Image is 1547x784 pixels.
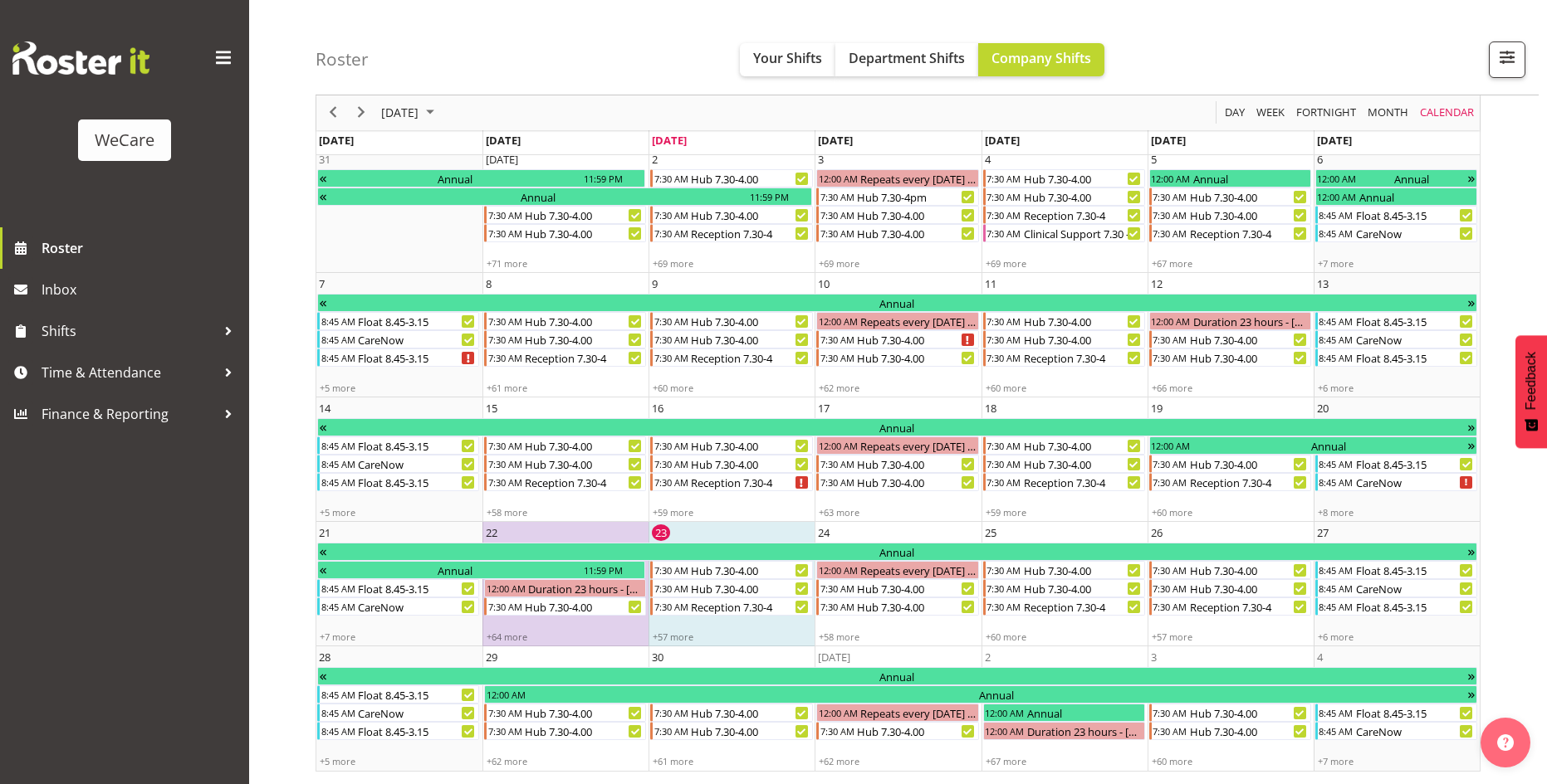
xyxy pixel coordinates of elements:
div: Hub 7.30-4.00 Begin From Wednesday, September 17, 2025 at 7:30:00 AM GMT+12:00 Ends At Wednesday,... [816,473,978,491]
div: Float 8.45-3.15 Begin From Sunday, September 14, 2025 at 8:45:00 AM GMT+12:00 Ends At Sunday, Sep... [317,436,479,455]
div: 7:30 AM [487,474,523,490]
div: Hub 7.30-4.00 Begin From Thursday, September 11, 2025 at 7:30:00 AM GMT+12:00 Ends At Thursday, S... [983,330,1145,348]
div: Reception 7.30-4 Begin From Friday, September 19, 2025 at 7:30:00 AM GMT+12:00 Ends At Friday, Se... [1149,473,1311,491]
button: Your Shifts [740,43,835,76]
div: 7:30 AM [986,313,1022,329]
span: Roster [42,236,241,261]
div: Hub 7.30-4.00 Begin From Friday, September 5, 2025 at 7:30:00 AM GMT+12:00 Ends At Friday, Septem... [1149,206,1311,224]
div: +71 more [483,257,648,270]
div: 8:45 AM [1318,207,1354,223]
button: Company Shifts [978,43,1104,76]
button: Next [350,103,373,124]
div: 8:45 AM [320,331,356,348]
div: 7:30 AM [986,331,1022,348]
div: +8 more [1314,506,1479,519]
div: 7:30 AM [1152,474,1188,490]
div: 7:30 AM [653,331,689,348]
div: Hub 7.30-4.00 [523,207,645,223]
div: 12:00 AM [817,313,859,329]
div: Hub 7.30-4.00 [1188,188,1310,205]
td: Monday, September 22, 2025 [482,522,649,646]
div: +59 more [982,506,1147,519]
div: Hub 7.30-4.00 Begin From Tuesday, September 16, 2025 at 7:30:00 AM GMT+12:00 Ends At Tuesday, Sep... [650,436,812,455]
div: Hub 7.30-4.00 Begin From Tuesday, September 9, 2025 at 7:30:00 AM GMT+12:00 Ends At Tuesday, Sept... [650,330,812,348]
div: Hub 7.30-4.00 Begin From Tuesday, September 2, 2025 at 7:30:00 AM GMT+12:00 Ends At Tuesday, Sept... [650,206,812,224]
div: 7:30 AM [487,313,523,329]
div: 7:30 AM [653,437,689,454]
div: Hub 7.30-4.00 [689,437,811,454]
div: Float 8.45-3.15 Begin From Sunday, September 7, 2025 at 8:45:00 AM GMT+12:00 Ends At Sunday, Sept... [317,348,479,367]
div: Hub 7.30-4.00 [1188,562,1310,578]
button: Timeline Day [1222,103,1248,124]
button: Filter Shifts [1489,41,1525,78]
div: 12:00 AM [1150,170,1192,187]
div: Hub 7.30-4pm [855,188,977,205]
td: Monday, September 15, 2025 [482,397,649,522]
div: 7:30 AM [653,455,689,472]
div: Hub 7.30-4.00 Begin From Thursday, September 25, 2025 at 7:30:00 AM GMT+12:00 Ends At Thursday, S... [983,561,1145,579]
div: Hub 7.30-4.00 Begin From Tuesday, September 23, 2025 at 7:30:00 AM GMT+12:00 Ends At Tuesday, Sep... [650,561,812,579]
div: Hub 7.30-4.00 Begin From Thursday, September 11, 2025 at 7:30:00 AM GMT+12:00 Ends At Thursday, S... [983,312,1145,330]
div: Hub 7.30-4.00 [523,225,645,241]
div: 8:45 AM [1318,562,1354,578]
div: 7:30 AM [1152,331,1188,348]
div: 7:30 AM [1152,207,1188,223]
div: Reception 7.30-4 Begin From Friday, September 5, 2025 at 7:30:00 AM GMT+12:00 Ends At Friday, Sep... [1149,224,1311,242]
div: Repeats every wednesday - Mehreen Sardar Begin From Wednesday, September 3, 2025 at 12:00:00 AM G... [816,169,978,187]
div: 12:00 AM [1316,170,1358,187]
div: 8:45 AM [320,437,356,454]
div: Reception 7.30-4 Begin From Monday, September 8, 2025 at 7:30:00 AM GMT+12:00 Ends At Monday, Sep... [484,348,646,367]
div: 7:30 AM [819,349,855,366]
div: Float 8.45-3.15 Begin From Sunday, September 14, 2025 at 8:45:00 AM GMT+12:00 Ends At Sunday, Sep... [317,473,479,491]
div: Repeats every wednesday - Mehreen Sardar Begin From Wednesday, September 10, 2025 at 12:00:00 AM ... [816,312,978,330]
div: +63 more [815,506,980,519]
div: Float 8.45-3.15 Begin From Sunday, September 21, 2025 at 8:45:00 AM GMT+12:00 Ends At Sunday, Sep... [317,579,479,597]
div: Clinical Support 7.30 - 4 Begin From Thursday, September 4, 2025 at 7:30:00 AM GMT+12:00 Ends At ... [983,224,1145,242]
td: Friday, September 26, 2025 [1148,522,1314,646]
div: Hub 7.30-4.00 [689,170,811,187]
div: Reception 7.30-4 [1188,474,1310,490]
div: CareNow [356,331,478,348]
div: 7:30 AM [653,170,689,187]
div: Hub 7.30-4.00 Begin From Tuesday, September 2, 2025 at 7:30:00 AM GMT+12:00 Ends At Tuesday, Sept... [650,169,812,187]
div: 7:30 AM [487,437,523,454]
div: September 2025 [375,95,444,130]
div: Float 8.45-3.15 [356,313,478,329]
div: 7:30 AM [986,437,1022,454]
div: Hub 7.30-4.00 Begin From Thursday, September 18, 2025 at 7:30:00 AM GMT+12:00 Ends At Thursday, S... [983,436,1145,455]
div: 12:00 AM [817,170,859,187]
div: Hub 7.30-4.00 Begin From Thursday, September 18, 2025 at 7:30:00 AM GMT+12:00 Ends At Thursday, S... [983,455,1145,473]
div: Hub 7.30-4.00 [855,225,977,241]
td: Sunday, September 14, 2025 [316,397,482,522]
div: +60 more [982,382,1147,394]
span: Company Shifts [991,49,1091,67]
div: Hub 7.30-4.00 [1188,331,1310,348]
div: Float 8.45-3.15 Begin From Sunday, September 7, 2025 at 8:45:00 AM GMT+12:00 Ends At Sunday, Sept... [317,312,479,330]
div: 12:00 AM [817,437,859,454]
td: Tuesday, September 16, 2025 [649,397,815,522]
div: 12:00 AM [1150,313,1192,329]
span: Shifts [42,319,216,343]
div: Hub 7.30-4.00 Begin From Wednesday, September 10, 2025 at 7:30:00 AM GMT+12:00 Ends At Wednesday,... [816,330,978,348]
div: Annual [1192,437,1466,454]
div: 7:30 AM [1152,225,1188,241]
div: Hub 7.30-4.00 Begin From Wednesday, September 10, 2025 at 7:30:00 AM GMT+12:00 Ends At Wednesday,... [816,348,978,367]
div: Float 8.45-3.15 Begin From Saturday, September 13, 2025 at 8:45:00 AM GMT+12:00 Ends At Saturday,... [1315,348,1477,367]
span: Fortnight [1295,103,1358,124]
div: Float 8.45-3.15 [1354,207,1476,223]
div: Hub 7.30-4.00 [1022,313,1144,329]
div: Hub 7.30-4.00 Begin From Wednesday, September 24, 2025 at 7:30:00 AM GMT+12:00 Ends At Wednesday,... [816,579,978,597]
div: Hub 7.30-4.00 [523,455,645,472]
div: 7:30 AM [819,225,855,241]
div: Annual [328,419,1466,436]
td: Thursday, September 18, 2025 [982,397,1148,522]
div: Repeats every wednesday - Mehreen Sardar Begin From Wednesday, September 17, 2025 at 12:00:00 AM ... [816,436,978,455]
span: Inbox [42,277,241,302]
div: Float 8.45-3.15 [1354,349,1476,366]
div: Hub 7.30-4.00 Begin From Wednesday, September 3, 2025 at 7:30:00 AM GMT+12:00 Ends At Wednesday, ... [816,224,978,242]
div: Hub 7.30-4.00 Begin From Monday, September 8, 2025 at 7:30:00 AM GMT+12:00 Ends At Monday, Septem... [484,330,646,348]
div: 7:30 AM [819,331,855,348]
div: CareNow [1354,331,1476,348]
div: Hub 7.30-4.00 Begin From Friday, September 5, 2025 at 7:30:00 AM GMT+12:00 Ends At Friday, Septem... [1149,187,1311,206]
div: Repeats every [DATE] - [PERSON_NAME] [859,170,977,187]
